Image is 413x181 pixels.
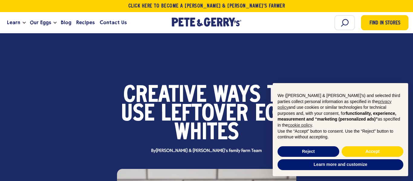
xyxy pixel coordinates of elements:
[334,15,355,30] input: Search
[278,159,403,170] button: Learn more and customize
[278,93,403,128] p: We ([PERSON_NAME] & [PERSON_NAME]'s) and selected third parties collect personal information as s...
[54,22,57,24] button: Open the dropdown menu for Our Eggs
[288,123,312,128] a: cookie policy
[213,86,261,105] span: Ways
[28,15,54,31] a: Our Eggs
[278,146,339,157] button: Reject
[161,105,248,124] span: Leftover
[278,128,403,140] p: Use the “Accept” button to consent. Use the “Reject” button to continue without accepting.
[121,105,154,124] span: Use
[5,15,23,31] a: Learn
[123,86,207,105] span: Creative
[148,149,265,153] span: By
[156,148,262,153] span: [PERSON_NAME] & [PERSON_NAME]'s Family Farm Team
[268,78,413,181] div: Notice
[369,19,400,27] span: Find in Stores
[76,19,95,26] span: Recipes
[61,19,71,26] span: Blog
[74,15,97,31] a: Recipes
[23,22,26,24] button: Open the dropdown menu for Learn
[58,15,74,31] a: Blog
[97,15,129,31] a: Contact Us
[255,105,292,124] span: Egg
[361,15,408,30] a: Find in Stores
[342,146,403,157] button: Accept
[267,86,290,105] span: to
[7,19,20,26] span: Learn
[30,19,51,26] span: Our Eggs
[100,19,127,26] span: Contact Us
[174,124,239,143] span: Whites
